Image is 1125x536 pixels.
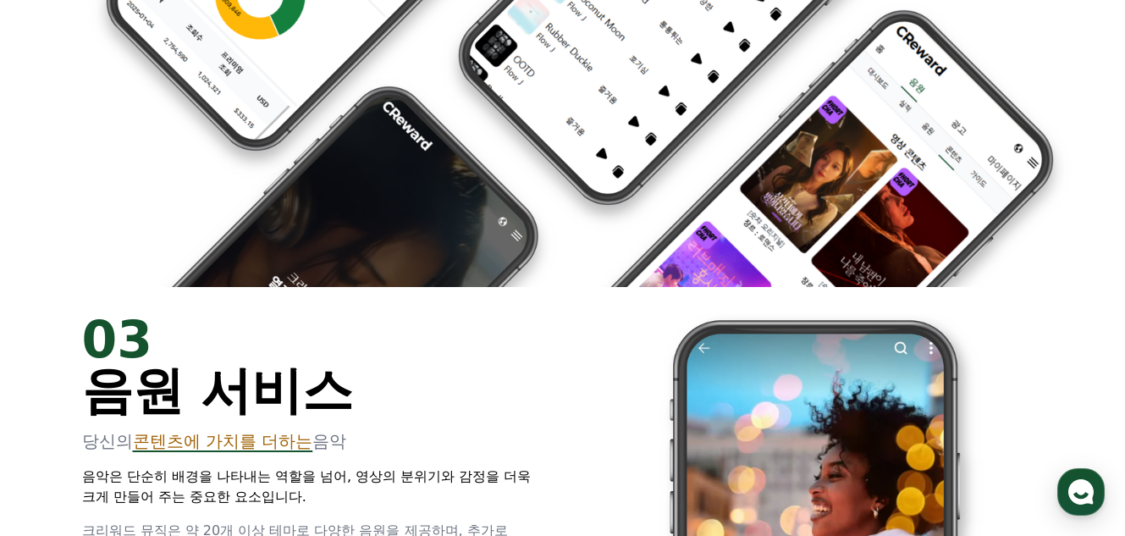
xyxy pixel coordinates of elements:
font: 음원 서비스 [82,361,354,420]
a: 홈 [5,395,112,438]
font: 음악은 단순히 배경을 나타내는 역할을 넘어, 영상의 분위기와 감정을 더욱 크게 만들어 주는 중요한 요소입니다. [82,468,532,505]
span: 설정 [262,421,282,434]
font: 당신의 [82,431,133,451]
span: 대화 [155,422,175,435]
a: 대화 [112,395,218,438]
span: 홈 [53,421,63,434]
font: 03 [82,310,153,369]
a: 설정 [218,395,325,438]
font: 음악 [312,431,346,451]
font: 콘텐츠에 가치를 더하는 [133,431,313,451]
